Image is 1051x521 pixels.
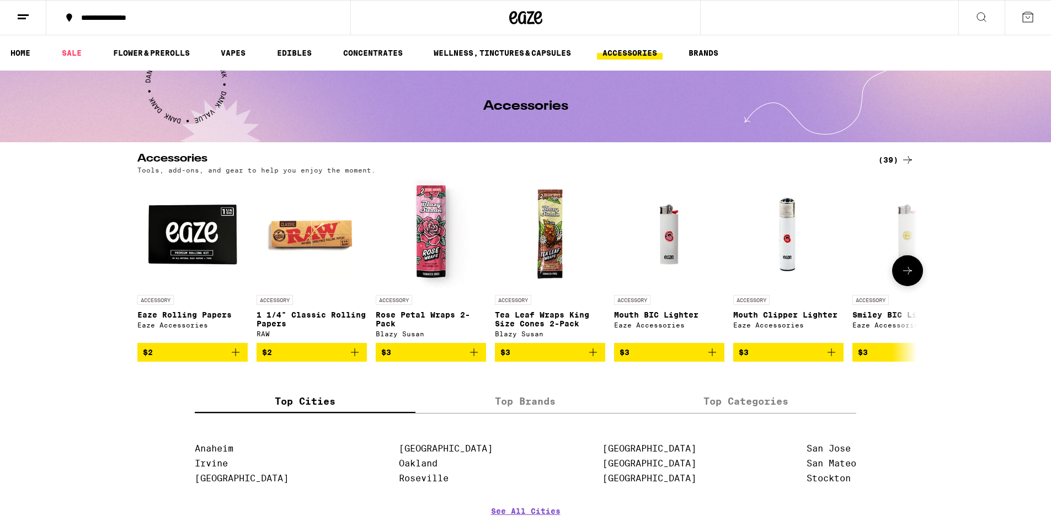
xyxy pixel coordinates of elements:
img: Eaze Accessories - Smiley BIC Lighter [865,179,950,289]
a: WELLNESS, TINCTURES & CAPSULES [428,46,577,60]
a: VAPES [215,46,251,60]
p: Rose Petal Wraps 2-Pack [376,310,486,328]
a: SALE [56,46,87,60]
a: [GEOGRAPHIC_DATA] [602,443,696,454]
span: $2 [262,348,272,357]
a: Open page for Rose Petal Wraps 2-Pack from Blazy Susan [376,179,486,343]
p: Mouth Clipper Lighter [733,310,844,319]
span: $3 [500,348,510,357]
a: BRANDS [683,46,724,60]
button: Add to bag [733,343,844,362]
a: Open page for Smiley BIC Lighter from Eaze Accessories [852,179,963,343]
a: ACCESSORIES [597,46,663,60]
a: Irvine [195,458,228,469]
a: HOME [5,46,36,60]
button: Add to bag [137,343,248,362]
p: ACCESSORY [495,295,531,305]
a: Open page for Mouth Clipper Lighter from Eaze Accessories [733,179,844,343]
label: Top Brands [415,389,636,413]
span: $3 [739,348,749,357]
a: Open page for 1 1/4" Classic Rolling Papers from RAW [257,179,367,343]
a: [GEOGRAPHIC_DATA] [195,473,289,484]
div: Eaze Accessories [733,321,844,329]
h1: Accessories [483,100,568,113]
a: San Jose [807,443,851,454]
button: Add to bag [495,343,605,362]
label: Top Cities [195,389,415,413]
a: Oakland [399,458,438,469]
div: RAW [257,330,367,337]
img: Eaze Accessories - Mouth Clipper Lighter [733,179,844,289]
img: Eaze Accessories - Mouth BIC Lighter [626,179,712,289]
a: [GEOGRAPHIC_DATA] [602,473,696,484]
button: Add to bag [257,343,367,362]
a: Open page for Tea Leaf Wraps King Size Cones 2-Pack from Blazy Susan [495,179,605,343]
span: $2 [143,348,153,357]
p: ACCESSORY [852,295,889,305]
p: Tools, add-ons, and gear to help you enjoy the moment. [137,166,376,174]
a: [GEOGRAPHIC_DATA] [399,443,493,454]
p: ACCESSORY [137,295,174,305]
span: $3 [858,348,868,357]
a: CONCENTRATES [338,46,408,60]
p: Eaze Rolling Papers [137,310,248,319]
img: RAW - 1 1/4" Classic Rolling Papers [257,179,367,289]
a: Stockton [807,473,851,484]
a: FLOWER & PREROLLS [108,46,195,60]
p: 1 1/4" Classic Rolling Papers [257,310,367,328]
a: Open page for Mouth BIC Lighter from Eaze Accessories [614,179,724,343]
div: Eaze Accessories [137,321,248,329]
a: [GEOGRAPHIC_DATA] [602,458,696,469]
button: Add to bag [614,343,724,362]
img: Blazy Susan - Tea Leaf Wraps King Size Cones 2-Pack [495,179,605,289]
a: Roseville [399,473,449,484]
h2: Accessories [137,153,860,166]
button: Add to bag [376,343,486,362]
div: tabs [195,389,857,413]
label: Top Categories [636,389,856,413]
a: (39) [878,153,914,166]
img: Eaze Accessories - Eaze Rolling Papers [137,179,248,289]
p: Smiley BIC Lighter [852,310,963,319]
span: $3 [381,348,391,357]
a: Anaheim [195,443,233,454]
a: Open page for Eaze Rolling Papers from Eaze Accessories [137,179,248,343]
div: Eaze Accessories [852,321,963,329]
a: EDIBLES [271,46,317,60]
p: Mouth BIC Lighter [614,310,724,319]
p: ACCESSORY [733,295,770,305]
p: Tea Leaf Wraps King Size Cones 2-Pack [495,310,605,328]
p: ACCESSORY [257,295,293,305]
div: Eaze Accessories [614,321,724,329]
button: Add to bag [852,343,963,362]
p: ACCESSORY [376,295,412,305]
img: Blazy Susan - Rose Petal Wraps 2-Pack [376,179,486,289]
a: San Mateo [807,458,856,469]
p: ACCESSORY [614,295,650,305]
div: Blazy Susan [495,330,605,337]
div: Blazy Susan [376,330,486,337]
span: $3 [620,348,629,357]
